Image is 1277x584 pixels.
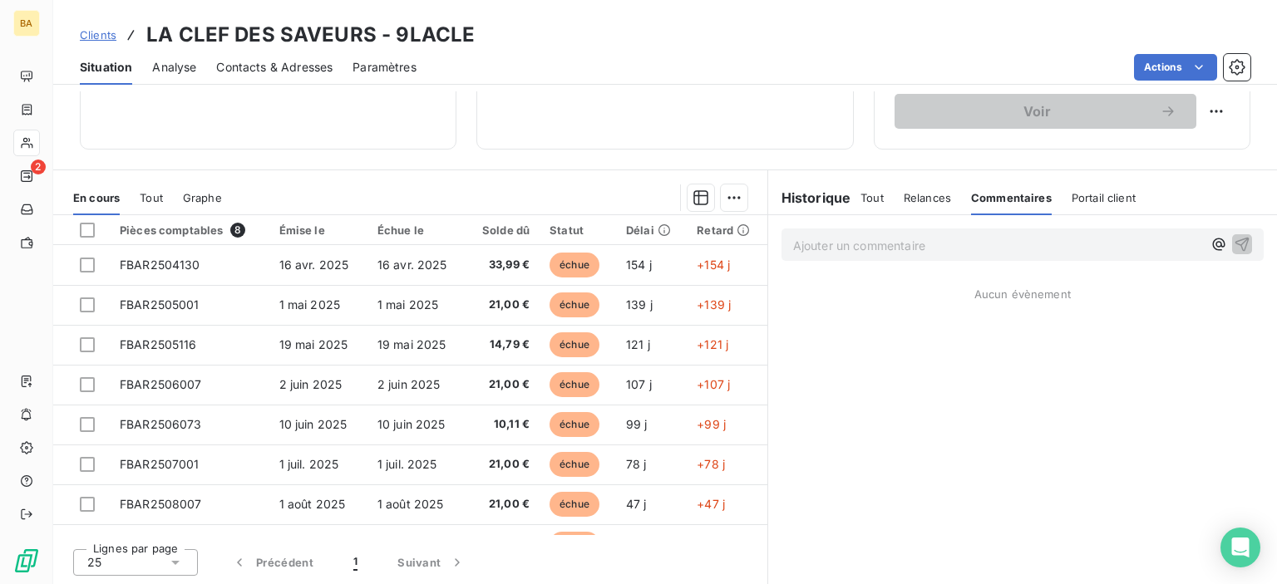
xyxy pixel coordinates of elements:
[476,416,530,433] span: 10,11 €
[377,297,439,312] span: 1 mai 2025
[476,257,530,273] span: 33,99 €
[80,28,116,42] span: Clients
[697,297,731,312] span: +139 j
[13,10,40,37] div: BA
[377,337,446,351] span: 19 mai 2025
[279,417,348,431] span: 10 juin 2025
[216,59,333,76] span: Contacts & Adresses
[550,292,599,317] span: échue
[697,337,728,351] span: +121 j
[971,191,1052,204] span: Commentaires
[80,59,132,76] span: Situation
[140,191,163,204] span: Tout
[626,497,647,511] span: 47 j
[476,456,530,473] span: 21,00 €
[895,94,1196,129] button: Voir
[279,223,357,237] div: Émise le
[279,377,343,391] span: 2 juin 2025
[476,297,530,313] span: 21,00 €
[230,223,245,238] span: 8
[279,457,339,471] span: 1 juil. 2025
[697,457,725,471] span: +78 j
[550,452,599,477] span: échue
[550,223,606,237] div: Statut
[120,297,200,312] span: FBAR2505001
[377,457,437,471] span: 1 juil. 2025
[120,417,202,431] span: FBAR2506073
[377,223,456,237] div: Échue le
[353,59,417,76] span: Paramètres
[697,497,725,511] span: +47 j
[697,258,730,272] span: +154 j
[279,258,349,272] span: 16 avr. 2025
[120,337,197,351] span: FBAR2505116
[974,287,1071,301] span: Aucun évènement
[1220,528,1260,567] div: Open Intercom Messenger
[120,377,202,391] span: FBAR2506007
[915,105,1160,118] span: Voir
[183,191,222,204] span: Graphe
[279,337,348,351] span: 19 mai 2025
[146,20,475,50] h3: LA CLEF DES SAVEURS - 9LACLE
[476,336,530,353] span: 14,79 €
[120,457,200,471] span: FBAR2507001
[377,417,446,431] span: 10 juin 2025
[904,191,951,204] span: Relances
[377,377,441,391] span: 2 juin 2025
[353,554,357,571] span: 1
[476,223,530,237] div: Solde dû
[550,492,599,517] span: échue
[13,547,40,574] img: Logo LeanPay
[860,191,884,204] span: Tout
[550,253,599,277] span: échue
[1072,191,1136,204] span: Portail client
[626,457,647,471] span: 78 j
[626,377,652,391] span: 107 j
[1134,54,1217,81] button: Actions
[120,223,259,238] div: Pièces comptables
[377,258,447,272] span: 16 avr. 2025
[211,545,333,580] button: Précédent
[476,496,530,513] span: 21,00 €
[120,258,200,272] span: FBAR2504130
[550,372,599,397] span: échue
[87,554,101,571] span: 25
[697,377,730,391] span: +107 j
[626,223,677,237] div: Délai
[377,497,444,511] span: 1 août 2025
[31,159,46,174] span: 2
[377,545,486,580] button: Suivant
[550,332,599,357] span: échue
[152,59,196,76] span: Analyse
[476,376,530,393] span: 21,00 €
[279,297,341,312] span: 1 mai 2025
[768,188,851,208] h6: Historique
[73,191,120,204] span: En cours
[626,258,652,272] span: 154 j
[550,532,599,557] span: échue
[697,223,757,237] div: Retard
[550,412,599,437] span: échue
[697,417,726,431] span: +99 j
[279,497,346,511] span: 1 août 2025
[333,545,377,580] button: 1
[120,497,202,511] span: FBAR2508007
[626,417,648,431] span: 99 j
[626,297,653,312] span: 139 j
[80,27,116,43] a: Clients
[626,337,650,351] span: 121 j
